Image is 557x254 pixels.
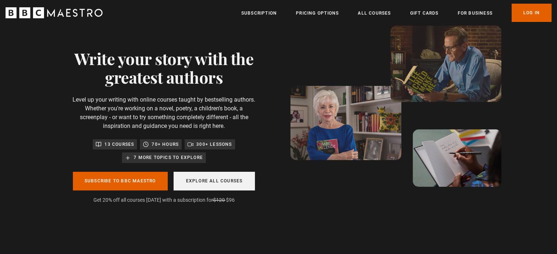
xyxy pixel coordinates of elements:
a: Explore all courses [174,172,255,190]
svg: BBC Maestro [5,7,103,18]
a: Subscription [241,10,277,17]
span: $120 [213,197,225,203]
a: Subscribe to BBC Maestro [73,172,168,190]
p: Level up your writing with online courses taught by bestselling authors. Whether you're working o... [71,95,257,130]
p: 13 courses [104,141,134,148]
a: All Courses [358,10,391,17]
nav: Primary [241,4,552,22]
a: Pricing Options [296,10,339,17]
p: Get 20% off all courses [DATE] with a subscription for [71,196,257,204]
p: 70+ hours [152,141,179,148]
a: For business [457,10,492,17]
a: Log In [512,4,552,22]
a: Gift Cards [410,10,438,17]
h1: Write your story with the greatest authors [71,49,257,87]
p: 7 more topics to explore [134,154,203,161]
p: 300+ lessons [196,141,232,148]
span: $96 [226,197,235,203]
